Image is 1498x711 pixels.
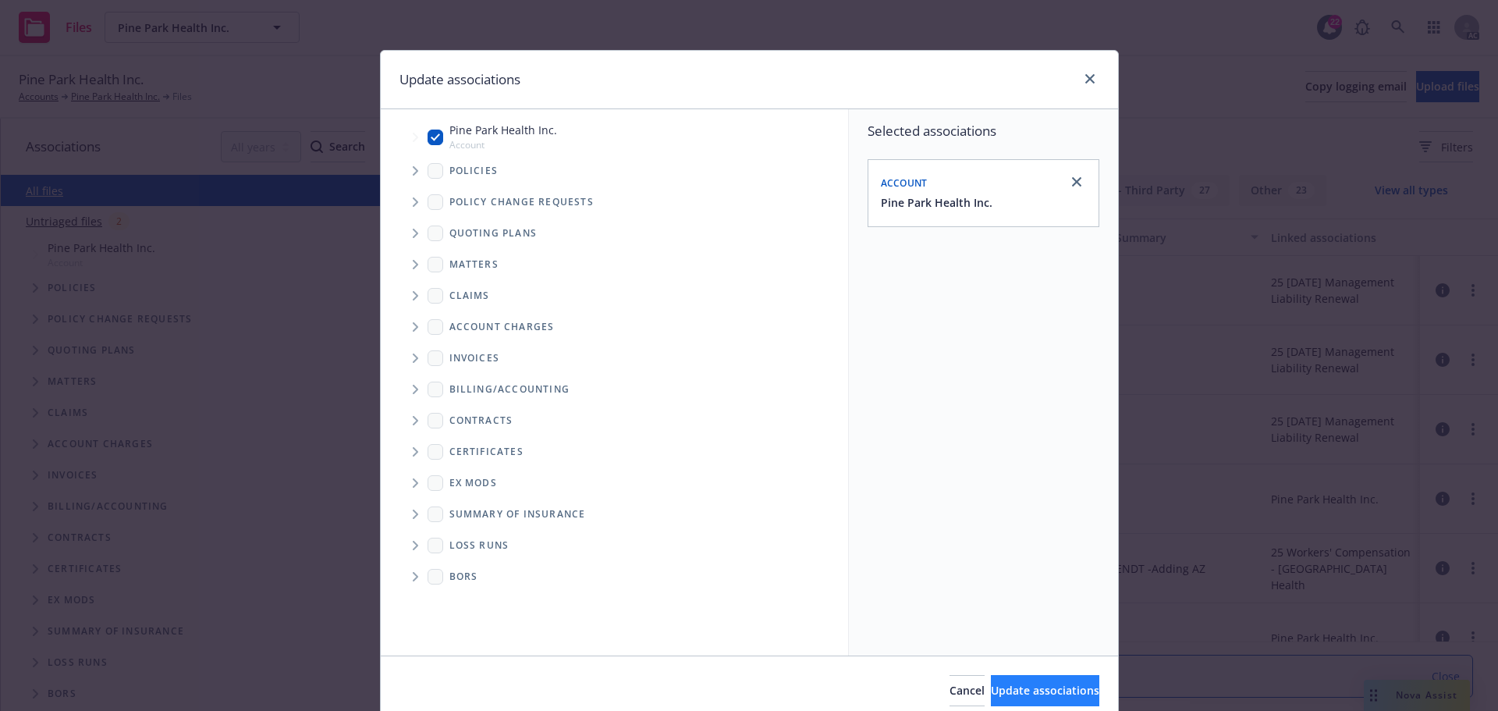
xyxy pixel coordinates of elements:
[449,291,490,300] span: Claims
[449,122,557,138] span: Pine Park Health Inc.
[950,675,985,706] button: Cancel
[381,374,848,592] div: Folder Tree Example
[868,122,1099,140] span: Selected associations
[1067,172,1086,191] a: close
[950,683,985,698] span: Cancel
[881,176,928,190] span: Account
[449,447,524,457] span: Certificates
[449,166,499,176] span: Policies
[449,385,570,394] span: Billing/Accounting
[991,675,1099,706] button: Update associations
[449,138,557,151] span: Account
[449,541,509,550] span: Loss Runs
[399,69,520,90] h1: Update associations
[449,229,538,238] span: Quoting plans
[1081,69,1099,88] a: close
[449,322,555,332] span: Account charges
[991,683,1099,698] span: Update associations
[449,478,497,488] span: Ex Mods
[449,572,478,581] span: BORs
[881,194,992,211] button: Pine Park Health Inc.
[449,354,500,363] span: Invoices
[449,197,594,207] span: Policy change requests
[449,510,586,519] span: Summary of insurance
[449,416,513,425] span: Contracts
[381,119,848,373] div: Tree Example
[449,260,499,269] span: Matters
